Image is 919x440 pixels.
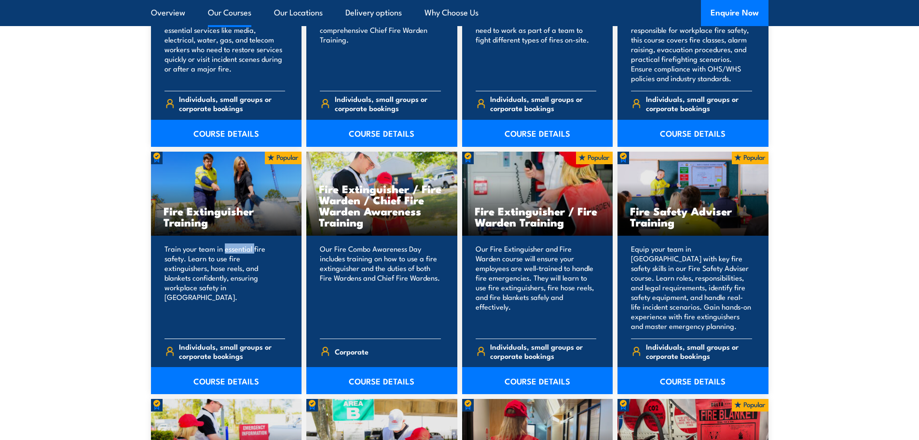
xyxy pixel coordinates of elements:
[476,244,597,331] p: Our Fire Extinguisher and Fire Warden course will ensure your employees are well-trained to handl...
[306,120,457,147] a: COURSE DETAILS
[306,367,457,394] a: COURSE DETAILS
[164,205,289,227] h3: Fire Extinguisher Training
[631,244,752,331] p: Equip your team in [GEOGRAPHIC_DATA] with key fire safety skills in our Fire Safety Adviser cours...
[151,367,302,394] a: COURSE DETAILS
[490,342,596,360] span: Individuals, small groups or corporate bookings
[490,94,596,113] span: Individuals, small groups or corporate bookings
[165,244,286,331] p: Train your team in essential fire safety. Learn to use fire extinguishers, hose reels, and blanke...
[646,342,752,360] span: Individuals, small groups or corporate bookings
[179,94,285,113] span: Individuals, small groups or corporate bookings
[617,120,768,147] a: COURSE DETAILS
[475,205,601,227] h3: Fire Extinguisher / Fire Warden Training
[320,244,441,331] p: Our Fire Combo Awareness Day includes training on how to use a fire extinguisher and the duties o...
[462,120,613,147] a: COURSE DETAILS
[646,94,752,113] span: Individuals, small groups or corporate bookings
[617,367,768,394] a: COURSE DETAILS
[335,94,441,113] span: Individuals, small groups or corporate bookings
[179,342,285,360] span: Individuals, small groups or corporate bookings
[462,367,613,394] a: COURSE DETAILS
[151,120,302,147] a: COURSE DETAILS
[335,344,369,359] span: Corporate
[630,205,756,227] h3: Fire Safety Adviser Training
[319,183,445,227] h3: Fire Extinguisher / Fire Warden / Chief Fire Warden Awareness Training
